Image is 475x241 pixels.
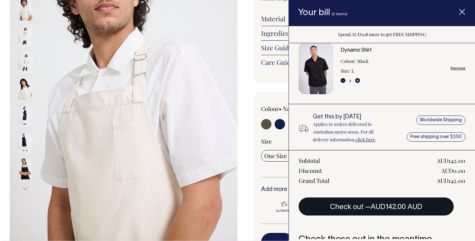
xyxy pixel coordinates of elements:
span: AUD142.00 AUD [371,204,422,210]
span: • [279,105,281,113]
h6: Get this by [DATE] [313,114,389,120]
div: AUD142.00 [437,157,465,165]
div: Subtotal [299,157,320,165]
a: click here [355,136,375,143]
label: Natural [283,105,302,113]
button: Next [20,181,30,196]
dt: Size: [341,67,350,75]
button: Check out —AUD142.00 AUD [299,197,454,216]
a: Care Guide [261,58,445,66]
a: Dynamo Shirt [341,48,372,53]
a: Remove [450,66,465,70]
button: - [341,78,345,83]
div: Size [261,137,445,145]
img: black [18,104,33,126]
button: + [355,78,360,83]
img: black [18,130,33,153]
span: 5% OFF [264,200,316,207]
input: 5% OFF 24 more to apply [261,198,319,215]
img: Dynamo Shirt [299,42,333,94]
div: Grand Total [299,177,329,185]
span: One Size Fits All [264,152,305,160]
span: (2 items) [332,12,347,16]
a: Ingredients [261,29,445,37]
a: Size Guide [261,44,445,52]
div: AUD142.00 [437,177,465,185]
dt: Colour: [341,57,356,65]
div: Colour [261,105,335,113]
div: Discount [299,167,322,175]
a: Material [261,15,445,23]
img: natural [18,51,33,74]
p: Applies to orders delivered in Australian metro areas. For all delivery information, . [313,120,389,144]
img: black [18,157,33,179]
dd: L [352,67,354,75]
img: natural [18,25,33,47]
dd: Black [357,57,369,65]
span: 24 more to apply [264,207,316,213]
input: One Size Fits All [261,150,309,162]
img: natural [18,77,33,100]
h6: Add more of this item or any of our other to save [261,186,445,193]
div: AUD0.00 [441,167,465,175]
span: Spend AUD208 more to get FREE SHIPPING [338,31,426,37]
